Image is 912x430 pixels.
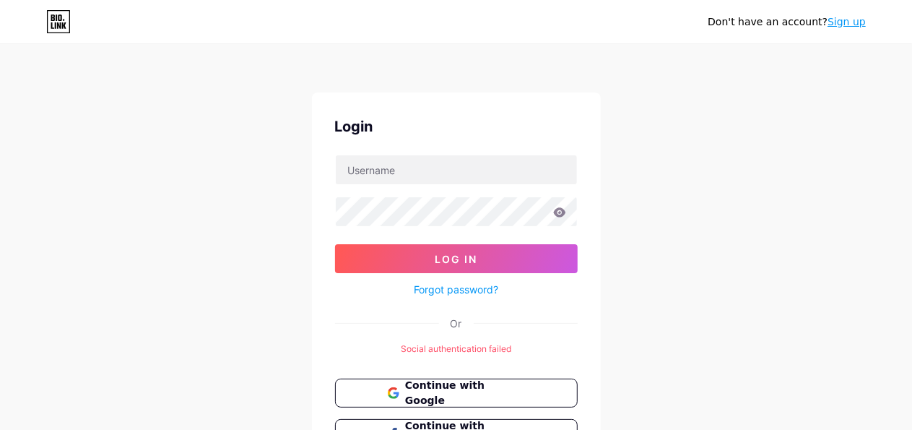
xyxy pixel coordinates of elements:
[335,379,578,408] button: Continue with Google
[435,253,477,265] span: Log In
[414,282,498,297] a: Forgot password?
[335,244,578,273] button: Log In
[335,116,578,137] div: Login
[828,16,866,27] a: Sign up
[451,316,462,331] div: Or
[335,343,578,356] div: Social authentication failed
[336,155,577,184] input: Username
[405,378,524,408] span: Continue with Google
[708,14,866,30] div: Don't have an account?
